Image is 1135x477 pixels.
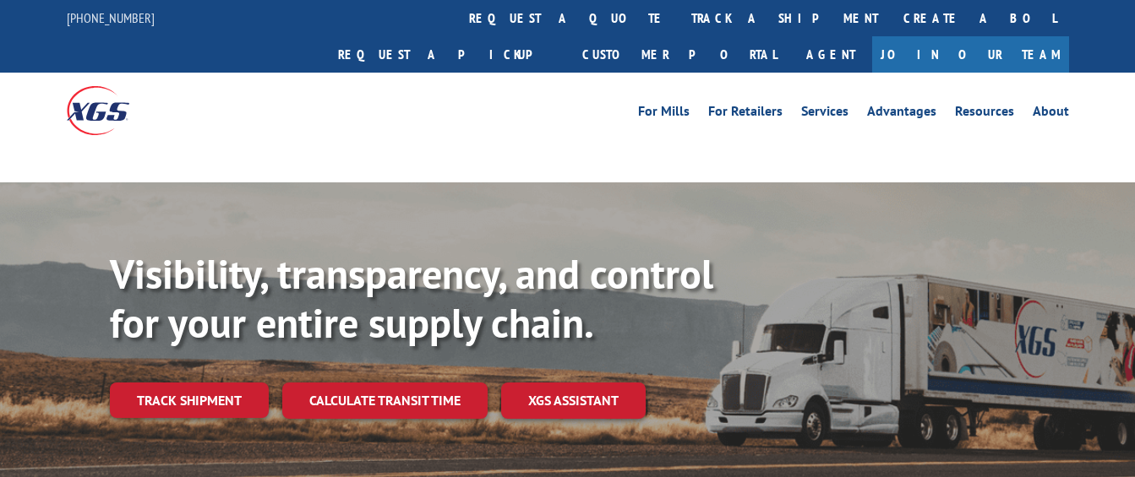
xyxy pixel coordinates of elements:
a: Services [801,105,849,123]
a: Customer Portal [570,36,789,73]
a: XGS ASSISTANT [501,382,646,419]
a: Track shipment [110,382,269,418]
a: Advantages [867,105,936,123]
a: Agent [789,36,872,73]
a: Request a pickup [325,36,570,73]
a: Calculate transit time [282,382,488,419]
b: Visibility, transparency, and control for your entire supply chain. [110,247,713,349]
a: About [1033,105,1069,123]
a: [PHONE_NUMBER] [67,9,155,26]
a: For Mills [638,105,690,123]
a: Join Our Team [872,36,1069,73]
a: Resources [955,105,1014,123]
a: For Retailers [708,105,783,123]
